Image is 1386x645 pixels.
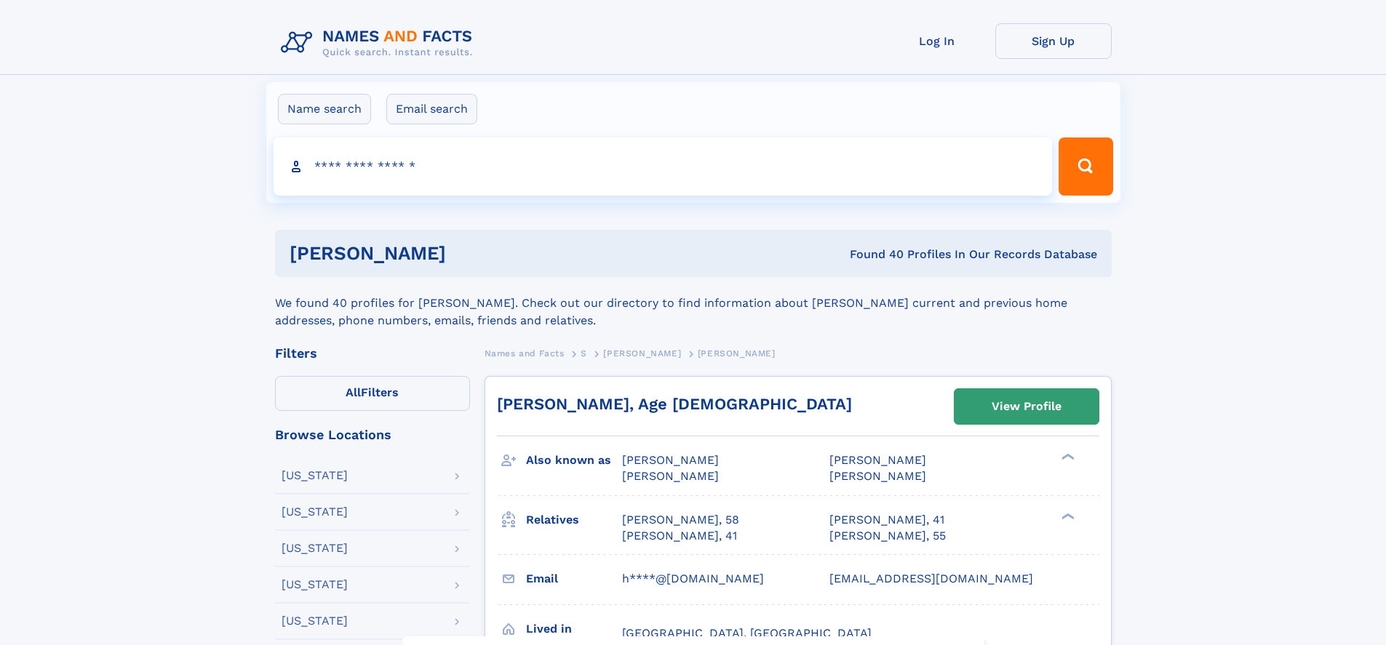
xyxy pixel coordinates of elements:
span: S [581,348,587,358]
h3: Relatives [526,508,622,532]
span: [PERSON_NAME] [698,348,776,358]
div: [US_STATE] [282,506,348,518]
div: ❯ [1058,511,1075,521]
span: [PERSON_NAME] [622,469,719,483]
a: Names and Facts [485,344,565,362]
a: Log In [879,23,995,59]
input: search input [274,137,1053,196]
div: [US_STATE] [282,470,348,481]
span: [EMAIL_ADDRESS][DOMAIN_NAME] [829,572,1033,585]
a: [PERSON_NAME], 58 [622,512,739,528]
div: Found 40 Profiles In Our Records Database [648,247,1097,263]
label: Filters [275,376,470,411]
a: S [581,344,587,362]
div: We found 40 profiles for [PERSON_NAME]. Check out our directory to find information about [PERSON... [275,277,1112,329]
h3: Lived in [526,617,622,641]
a: View Profile [955,389,1099,424]
h1: [PERSON_NAME] [290,244,648,263]
span: [PERSON_NAME] [829,453,926,467]
div: [US_STATE] [282,615,348,627]
a: [PERSON_NAME], 55 [829,528,946,544]
a: [PERSON_NAME], 41 [622,528,737,544]
a: [PERSON_NAME] [603,344,681,362]
span: [PERSON_NAME] [829,469,926,483]
span: All [346,385,361,399]
div: View Profile [992,390,1062,423]
span: [PERSON_NAME] [603,348,681,358]
div: Browse Locations [275,428,470,441]
button: Search Button [1059,137,1112,196]
div: [US_STATE] [282,542,348,554]
div: [US_STATE] [282,579,348,590]
h3: Email [526,566,622,591]
a: [PERSON_NAME], 41 [829,512,944,528]
a: [PERSON_NAME], Age [DEMOGRAPHIC_DATA] [497,395,852,413]
div: ❯ [1058,452,1075,462]
span: [GEOGRAPHIC_DATA], [GEOGRAPHIC_DATA] [622,626,872,640]
img: Logo Names and Facts [275,23,485,63]
label: Name search [278,94,371,124]
label: Email search [386,94,477,124]
a: Sign Up [995,23,1112,59]
div: Filters [275,347,470,360]
span: [PERSON_NAME] [622,453,719,467]
h3: Also known as [526,448,622,473]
